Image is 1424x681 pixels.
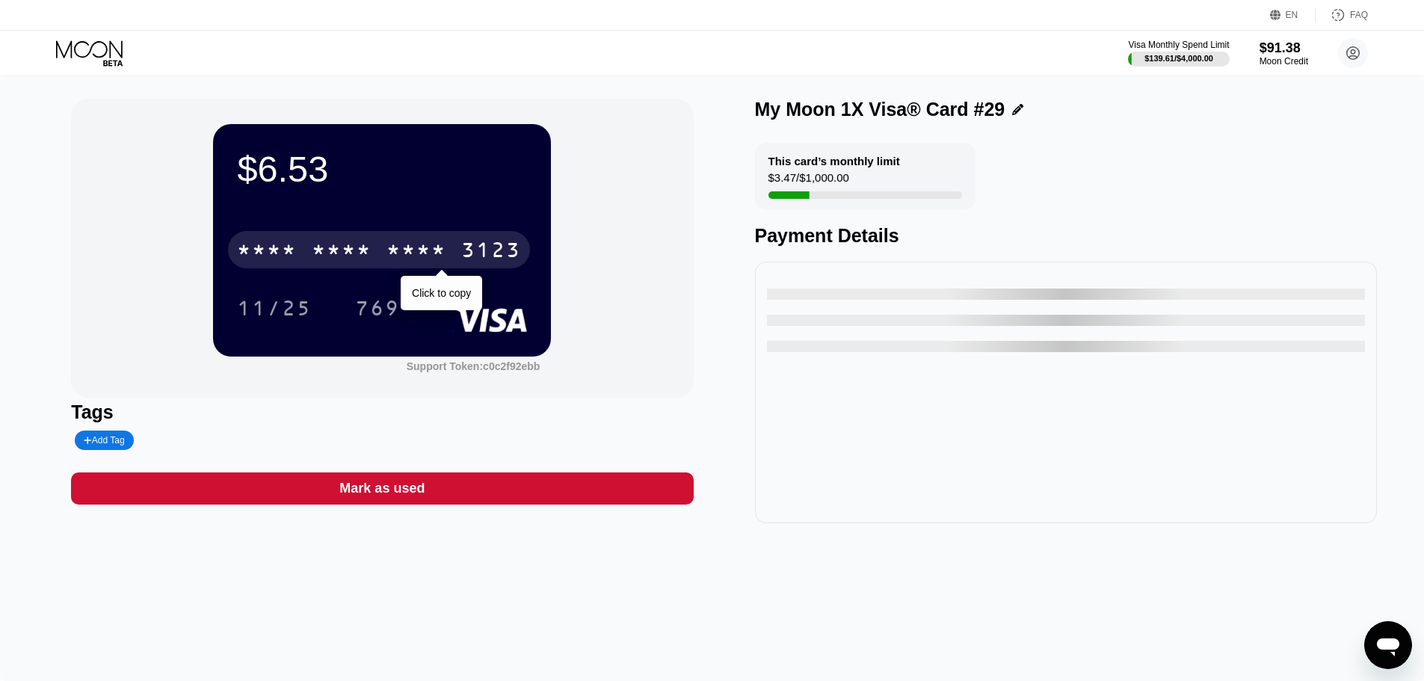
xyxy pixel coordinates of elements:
[84,435,124,446] div: Add Tag
[407,360,540,372] div: Support Token:c0c2f92ebb
[1270,7,1316,22] div: EN
[339,480,425,497] div: Mark as used
[755,99,1005,120] div: My Moon 1X Visa® Card #29
[1260,40,1308,56] div: $91.38
[1350,10,1368,20] div: FAQ
[768,155,900,167] div: This card’s monthly limit
[75,431,133,450] div: Add Tag
[1144,54,1213,63] div: $139.61 / $4,000.00
[226,289,323,327] div: 11/25
[1316,7,1368,22] div: FAQ
[1364,621,1412,669] iframe: Button to launch messaging window
[344,289,411,327] div: 769
[71,401,693,423] div: Tags
[237,148,527,190] div: $6.53
[1128,40,1229,67] div: Visa Monthly Spend Limit$139.61/$4,000.00
[1128,40,1229,50] div: Visa Monthly Spend Limit
[1260,56,1308,67] div: Moon Credit
[755,225,1377,247] div: Payment Details
[237,298,312,322] div: 11/25
[1260,40,1308,67] div: $91.38Moon Credit
[412,287,471,299] div: Click to copy
[355,298,400,322] div: 769
[407,360,540,372] div: Support Token: c0c2f92ebb
[1286,10,1298,20] div: EN
[71,472,693,505] div: Mark as used
[461,240,521,264] div: 3123
[768,171,849,191] div: $3.47 / $1,000.00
